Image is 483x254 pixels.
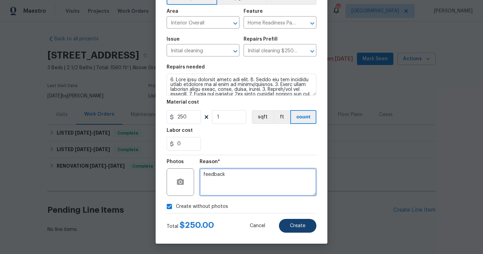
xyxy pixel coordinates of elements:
[307,19,317,28] button: Open
[307,46,317,56] button: Open
[290,110,316,124] button: count
[167,159,184,164] h5: Photos
[167,9,178,14] h5: Area
[200,159,220,164] h5: Reason*
[279,219,316,233] button: Create
[180,221,214,229] span: $ 250.00
[231,19,240,28] button: Open
[239,219,276,233] button: Cancel
[167,65,205,70] h5: Repairs needed
[273,110,290,124] button: ft
[167,74,316,96] textarea: 6. Lore ipsu dolorsit ametc adi elit. 8. Seddo eiu tem incididu utlab etdolore ma al enim ad mini...
[200,168,316,196] textarea: feedback
[167,222,214,230] div: Total
[167,37,180,42] h5: Issue
[244,9,263,14] h5: Feature
[231,46,240,56] button: Open
[290,223,305,229] span: Create
[244,37,278,42] h5: Repairs Prefill
[167,100,199,105] h5: Material cost
[176,203,228,210] span: Create without photos
[250,223,265,229] span: Cancel
[252,110,273,124] button: sqft
[167,128,193,133] h5: Labor cost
